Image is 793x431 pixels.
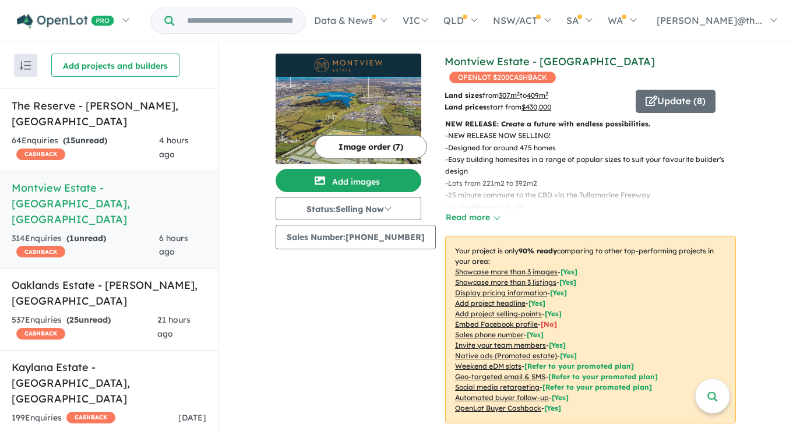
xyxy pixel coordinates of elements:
span: [Refer to your promoted plan] [542,383,652,391]
span: 1 [69,233,74,243]
input: Try estate name, suburb, builder or developer [177,8,303,33]
button: Update (8) [636,90,716,113]
span: [ Yes ] [527,330,544,339]
u: Embed Facebook profile [455,320,538,328]
h5: The Reserve - [PERSON_NAME] , [GEOGRAPHIC_DATA] [12,98,206,129]
a: Montview Estate - Craigieburn LogoMontview Estate - Craigieburn [276,54,421,164]
span: [Yes] [560,351,577,360]
p: - No timeframe to build [445,202,745,213]
div: 314 Enquir ies [12,232,159,260]
u: Showcase more than 3 images [455,267,558,276]
p: - Lots from 221m2 to 392m2 [445,178,745,189]
span: CASHBACK [16,246,65,257]
sup: 2 [517,90,520,97]
span: 15 [66,135,75,146]
span: CASHBACK [16,328,65,340]
u: Social media retargeting [455,383,540,391]
span: [ Yes ] [561,267,577,276]
strong: ( unread) [66,233,106,243]
span: 6 hours ago [159,233,188,257]
u: Geo-targeted email & SMS [455,372,545,381]
p: Your project is only comparing to other top-performing projects in your area: - - - - - - - - - -... [445,236,736,423]
span: 25 [69,315,79,325]
div: 537 Enquir ies [12,313,157,341]
span: [ Yes ] [559,278,576,287]
p: start from [445,101,627,113]
span: [Refer to your promoted plan] [524,362,634,370]
u: Native ads (Promoted estate) [455,351,557,360]
h5: Kaylana Estate - [GEOGRAPHIC_DATA] , [GEOGRAPHIC_DATA] [12,359,206,407]
h5: Montview Estate - [GEOGRAPHIC_DATA] , [GEOGRAPHIC_DATA] [12,180,206,227]
button: Image order (7) [315,135,427,158]
div: 199 Enquir ies [12,411,115,425]
span: to [520,91,548,100]
span: CASHBACK [16,149,65,160]
a: Montview Estate - [GEOGRAPHIC_DATA] [445,55,655,68]
span: [ No ] [541,320,557,328]
p: NEW RELEASE: Create a future with endless possibilities. [445,118,736,130]
span: [ Yes ] [545,309,562,318]
b: Land prices [445,103,487,111]
span: [DATE] [178,412,206,423]
img: Openlot PRO Logo White [17,14,114,29]
u: $ 430,000 [521,103,551,111]
span: [ Yes ] [550,288,567,297]
p: - Designed for around 475 homes [445,142,745,154]
span: [PERSON_NAME]@th... [657,15,762,26]
p: - NEW RELEASE NOW SELLING! [445,130,745,142]
u: Invite your team members [455,341,546,349]
u: Display pricing information [455,288,547,297]
span: 21 hours ago [157,315,191,339]
u: 307 m [499,91,520,100]
b: 90 % ready [519,246,557,255]
img: sort.svg [20,61,31,70]
u: Automated buyer follow-up [455,393,549,402]
u: Weekend eDM slots [455,362,521,370]
strong: ( unread) [63,135,107,146]
button: Add projects and builders [51,54,179,77]
u: Showcase more than 3 listings [455,278,556,287]
u: 409 m [527,91,548,100]
span: OPENLOT $ 200 CASHBACK [449,72,556,83]
strong: ( unread) [66,315,111,325]
span: 4 hours ago [159,135,189,160]
img: Montview Estate - Craigieburn Logo [280,58,417,72]
span: CASHBACK [66,412,115,423]
button: Sales Number:[PHONE_NUMBER] [276,225,436,249]
div: 64 Enquir ies [12,134,159,162]
span: [Yes] [552,393,569,402]
span: [Refer to your promoted plan] [548,372,658,381]
button: Add images [276,169,421,192]
u: Sales phone number [455,330,524,339]
span: [ Yes ] [528,299,545,308]
u: OpenLot Buyer Cashback [455,404,541,412]
span: [ Yes ] [549,341,566,349]
button: Read more [445,211,500,224]
p: from [445,90,627,101]
p: - 25 minute commute to the CBD via the Tullamarine Freeway [445,189,745,201]
h5: Oaklands Estate - [PERSON_NAME] , [GEOGRAPHIC_DATA] [12,277,206,309]
b: Land sizes [445,91,482,100]
sup: 2 [545,90,548,97]
span: [Yes] [544,404,561,412]
button: Status:Selling Now [276,197,421,220]
u: Add project selling-points [455,309,542,318]
u: Add project headline [455,299,526,308]
p: - Easy building homesites in a range of popular sizes to suit your favourite builder's design [445,154,745,178]
img: Montview Estate - Craigieburn [276,77,421,164]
